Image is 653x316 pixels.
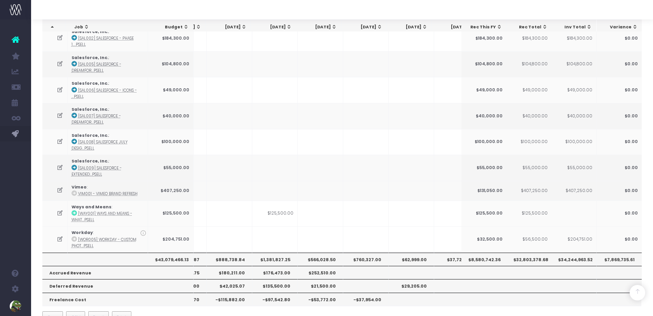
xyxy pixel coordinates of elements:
div: [DATE] [439,24,473,30]
div: Variance [604,24,638,30]
th: Job: activate to sort column ascending [68,20,150,35]
strong: Salesforce, Inc. [72,29,108,35]
div: [DATE] [258,24,292,30]
td: : [68,103,148,129]
strong: Salesforce, Inc. [72,55,108,61]
div: Job [75,24,146,30]
th: Jan 26: activate to sort column ascending [387,20,432,35]
td: $0.00 [596,103,642,129]
strong: Ways and Means [72,204,112,210]
td: $184,300.00 [551,25,596,51]
div: [DATE] [348,24,382,30]
th: $888,738.84 [207,253,252,266]
strong: Salesforce, Inc. [72,158,108,164]
td: $49,000.00 [461,77,506,103]
td: : [68,51,148,77]
th: $32,803,378.68 [506,253,552,266]
th: Feb 26: activate to sort column ascending [432,20,477,35]
th: $8,580,742.36 [461,253,506,266]
td: $40,000.00 [551,103,596,129]
td: $40,000.00 [506,103,552,129]
td: $0.00 [596,77,642,103]
th: $43,079,466.13 [148,253,194,266]
td: $0.00 [596,155,642,181]
td: $125,500.00 [461,201,506,227]
div: Rec This FY [468,24,502,30]
td: $204,751.00 [148,226,194,252]
td: $49,000.00 [506,77,552,103]
td: $100,000.00 [148,129,194,155]
th: Variance: activate to sort column ascending [597,20,642,35]
abbr: [SAL002] Salesforce - Phase 1.5 Pressure Test - Brand - Upsell [72,36,134,47]
th: $1,381,827.25 [252,253,298,266]
abbr: [WAY001] Ways and Means - WhatNot Assets - Brand - Upsell [72,211,132,222]
td: : [68,226,148,252]
img: images/default_profile_image.png [10,300,21,312]
td: $55,000.00 [461,155,506,181]
th: -$37,954.00 [343,293,389,306]
td: $49,000.00 [148,77,194,103]
td: $56,500.00 [506,226,552,252]
td: $0.00 [596,181,642,200]
td: $100,000.00 [551,129,596,155]
abbr: VIM001 - Vimeo Brand Refresh [78,191,138,196]
td: $125,500.00 [506,201,552,227]
abbr: [SAL006] Salesforce - Icons - Brand - Upsell [72,88,137,99]
strong: Workday [72,230,93,236]
th: Deferred Revenue [42,279,194,292]
div: [DATE] [213,24,246,30]
div: Budget [155,24,189,30]
th: $37,728.00 [434,253,480,266]
th: Rec Total: activate to sort column ascending [506,20,552,35]
td: : [68,25,148,51]
td: $184,300.00 [461,25,506,51]
abbr: [SAL008] Salesforce July Design Support - Brand - Upsell [72,140,127,151]
th: Freelance Cost [42,293,194,306]
td: $0.00 [596,129,642,155]
th: Sep 25: activate to sort column ascending [206,20,251,35]
td: : [68,201,148,227]
div: [DATE] [394,24,428,30]
abbr: [SAL005] Salesforce - Dreamforce Theme - Brand - Upsell [72,62,121,73]
th: -$53,772.00 [298,293,343,306]
td: $40,000.00 [461,103,506,129]
td: $125,500.00 [148,201,194,227]
th: $62,999.00 [389,253,434,266]
th: $180,211.00 [207,266,252,279]
td: $104,800.00 [551,51,596,77]
abbr: [SAL009] Salesforce - Extended July Support - Brand - Upsell [72,166,122,177]
td: $55,000.00 [506,155,552,181]
td: $407,250.00 [148,181,194,200]
td: : [68,77,148,103]
td: $204,751.00 [551,226,596,252]
th: $7,869,735.61 [596,253,642,266]
th: $566,028.50 [298,253,343,266]
td: : [68,155,148,181]
td: $100,000.00 [461,129,506,155]
td: $407,250.00 [506,181,552,200]
th: -$97,542.80 [252,293,298,306]
td: $49,000.00 [551,77,596,103]
td: $32,500.00 [461,226,506,252]
th: Oct 25: activate to sort column ascending [251,20,296,35]
td: $40,000.00 [148,103,194,129]
th: -$115,882.00 [207,293,252,306]
td: : [68,129,148,155]
th: Rec This FY: activate to sort column ascending [461,20,506,35]
td: : [68,181,148,200]
th: $760,327.00 [343,253,389,266]
td: $407,250.00 [551,181,596,200]
th: Dec 25: activate to sort column ascending [341,20,386,35]
th: $252,510.00 [298,266,343,279]
td: $184,300.00 [506,25,552,51]
td: $104,800.00 [506,51,552,77]
td: $104,800.00 [148,51,194,77]
strong: Salesforce, Inc. [72,106,108,112]
div: Rec Total [513,24,547,30]
td: $0.00 [596,226,642,252]
th: $29,205.00 [389,279,434,292]
th: $176,473.00 [252,266,298,279]
abbr: [SAL007] Salesforce - Dreamforce Sprint - Brand - Upsell [72,113,121,125]
th: Inv Total: activate to sort column ascending [551,20,596,35]
strong: Salesforce, Inc. [72,133,108,138]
